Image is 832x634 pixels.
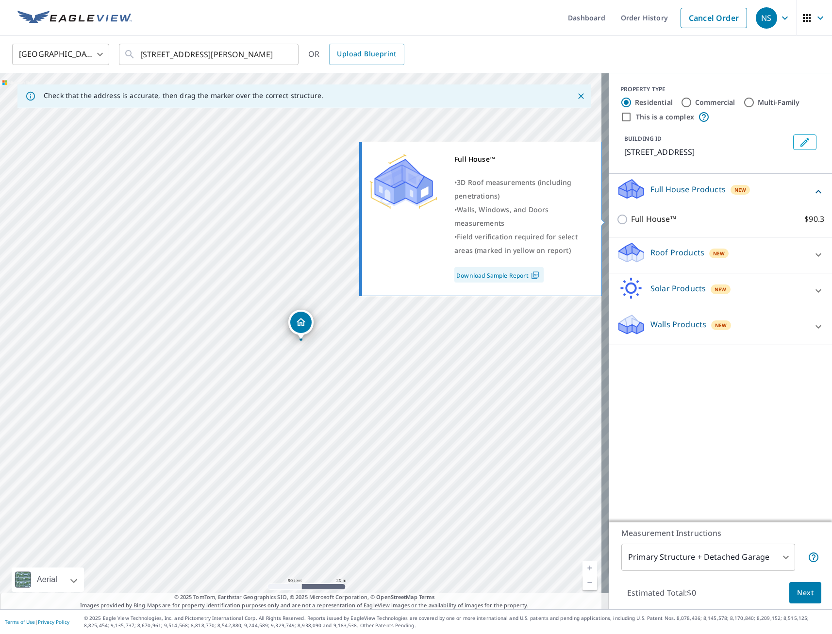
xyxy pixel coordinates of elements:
p: Solar Products [650,283,706,294]
span: New [734,186,747,194]
p: Estimated Total: $0 [619,582,704,603]
input: Search by address or latitude-longitude [140,41,279,68]
p: Measurement Instructions [621,527,819,539]
a: OpenStreetMap [376,593,417,601]
a: Current Level 19, Zoom Out [582,575,597,590]
p: © 2025 Eagle View Technologies, Inc. and Pictometry International Corp. All Rights Reserved. Repo... [84,615,827,629]
div: Aerial [12,567,84,592]
div: [GEOGRAPHIC_DATA] [12,41,109,68]
div: Dropped pin, building 1, Residential property, 26556 Sand Hill Trl Ames, IA 50010 [288,310,314,340]
label: Multi-Family [758,98,800,107]
span: Upload Blueprint [337,48,396,60]
img: Pdf Icon [529,271,542,280]
span: New [715,285,727,293]
span: New [715,321,727,329]
label: Commercial [695,98,735,107]
span: Your report will include the primary structure and a detached garage if one exists. [808,551,819,563]
a: Upload Blueprint [329,44,404,65]
button: Next [789,582,821,604]
button: Close [575,90,587,102]
div: Full House™ [454,152,589,166]
div: OR [308,44,404,65]
div: • [454,203,589,230]
img: EV Logo [17,11,132,25]
div: NS [756,7,777,29]
div: PROPERTY TYPE [620,85,820,94]
a: Current Level 19, Zoom In [582,561,597,575]
p: $90.3 [804,213,824,225]
p: Check that the address is accurate, then drag the marker over the correct structure. [44,91,323,100]
div: Full House ProductsNew [616,178,824,205]
div: • [454,176,589,203]
label: This is a complex [636,112,694,122]
button: Edit building 1 [793,134,816,150]
p: Full House Products [650,184,726,195]
div: Solar ProductsNew [616,277,824,305]
div: Aerial [34,567,60,592]
label: Residential [635,98,673,107]
div: Walls ProductsNew [616,313,824,341]
a: Download Sample Report [454,267,544,283]
span: 3D Roof measurements (including penetrations) [454,178,571,200]
span: © 2025 TomTom, Earthstar Geographics SIO, © 2025 Microsoft Corporation, © [174,593,435,601]
p: Walls Products [650,318,706,330]
span: Next [797,587,814,599]
div: Roof ProductsNew [616,241,824,269]
span: Walls, Windows, and Doors measurements [454,205,549,228]
p: BUILDING ID [624,134,662,143]
img: Premium [369,152,437,211]
p: Full House™ [631,213,676,225]
p: [STREET_ADDRESS] [624,146,789,158]
span: New [713,250,725,257]
p: Roof Products [650,247,704,258]
span: Field verification required for select areas (marked in yellow on report) [454,232,578,255]
div: Primary Structure + Detached Garage [621,544,795,571]
p: | [5,619,69,625]
a: Terms [419,593,435,601]
div: • [454,230,589,257]
a: Cancel Order [681,8,747,28]
a: Terms of Use [5,618,35,625]
a: Privacy Policy [38,618,69,625]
